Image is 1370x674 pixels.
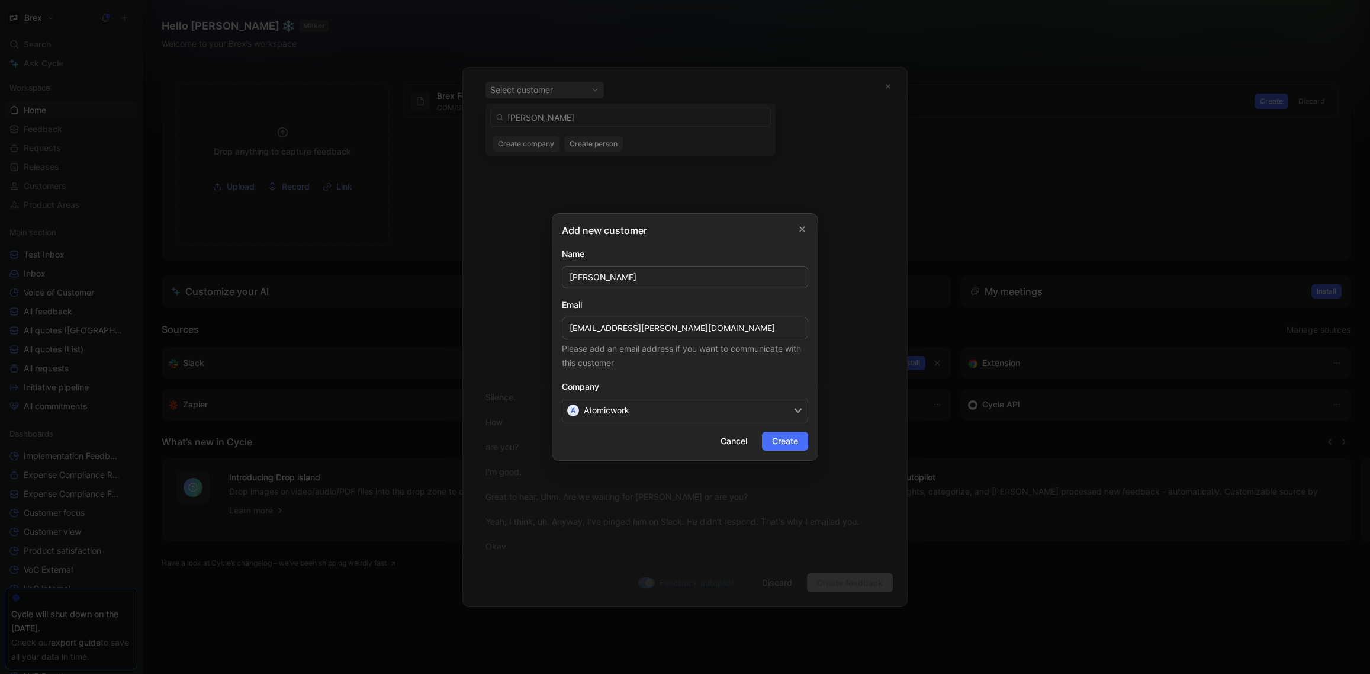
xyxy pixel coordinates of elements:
h2: Company [562,380,808,394]
span: Atomicwork [567,403,629,418]
input: Customer email [562,317,808,339]
h2: Add new customer [562,223,647,237]
div: A [567,405,579,416]
input: Customer name [562,266,808,288]
div: Name [562,247,808,261]
button: Cancel [710,432,757,451]
button: AAtomicwork [562,399,808,422]
span: Create [772,434,798,448]
span: Cancel [721,434,747,448]
div: Please add an email address if you want to communicate with this customer [562,342,808,370]
button: Create [762,432,808,451]
div: Email [562,298,808,312]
